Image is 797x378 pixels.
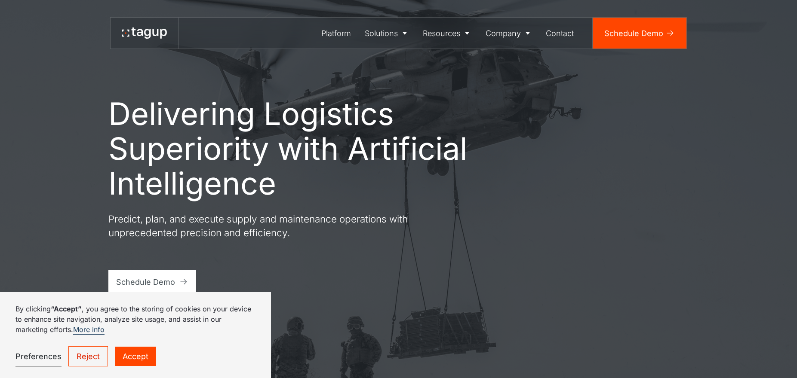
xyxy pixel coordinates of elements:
[604,27,663,39] div: Schedule Demo
[115,347,156,366] a: Accept
[365,27,398,39] div: Solutions
[321,27,351,39] div: Platform
[539,18,581,49] a: Contact
[15,304,255,335] p: By clicking , you agree to the storing of cookies on your device to enhance site navigation, anal...
[358,18,416,49] a: Solutions
[51,305,82,313] strong: “Accept”
[593,18,686,49] a: Schedule Demo
[116,276,175,288] div: Schedule Demo
[108,270,197,293] a: Schedule Demo
[479,18,539,49] a: Company
[486,27,521,39] div: Company
[416,18,479,49] a: Resources
[73,325,105,335] a: More info
[315,18,358,49] a: Platform
[68,346,108,366] a: Reject
[15,347,62,366] a: Preferences
[546,27,574,39] div: Contact
[108,212,418,239] p: Predict, plan, and execute supply and maintenance operations with unprecedented precision and eff...
[423,27,460,39] div: Resources
[108,96,470,201] h1: Delivering Logistics Superiority with Artificial Intelligence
